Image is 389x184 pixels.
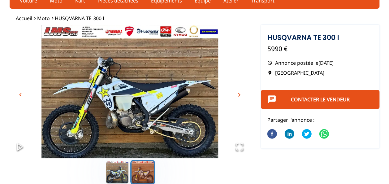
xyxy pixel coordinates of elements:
[37,15,50,22] a: Moto
[267,34,373,41] h1: HUSQVARNA TE 300 I
[229,136,250,158] button: Open Fullscreen
[10,136,31,158] button: Play or Pause Slideshow
[267,125,277,144] button: facebook
[267,69,373,76] p: [GEOGRAPHIC_DATA]
[10,25,250,158] img: image
[267,59,373,66] p: Annonce postée le [DATE]
[236,91,243,99] span: chevron_right
[284,125,294,144] button: linkedin
[267,116,373,123] p: Partager l'annonce :
[319,125,329,144] button: whatsapp
[16,15,32,22] a: Accueil
[17,91,24,99] span: chevron_left
[302,125,312,144] button: twitter
[10,25,250,158] div: Go to Slide 2
[235,90,244,99] button: chevron_right
[16,90,25,99] button: chevron_left
[261,90,379,109] button: Contacter le vendeur
[267,44,373,53] p: 5990 €
[291,96,349,103] a: Contacter le vendeur
[55,15,104,22] a: HUSQVARNA TE 300 I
